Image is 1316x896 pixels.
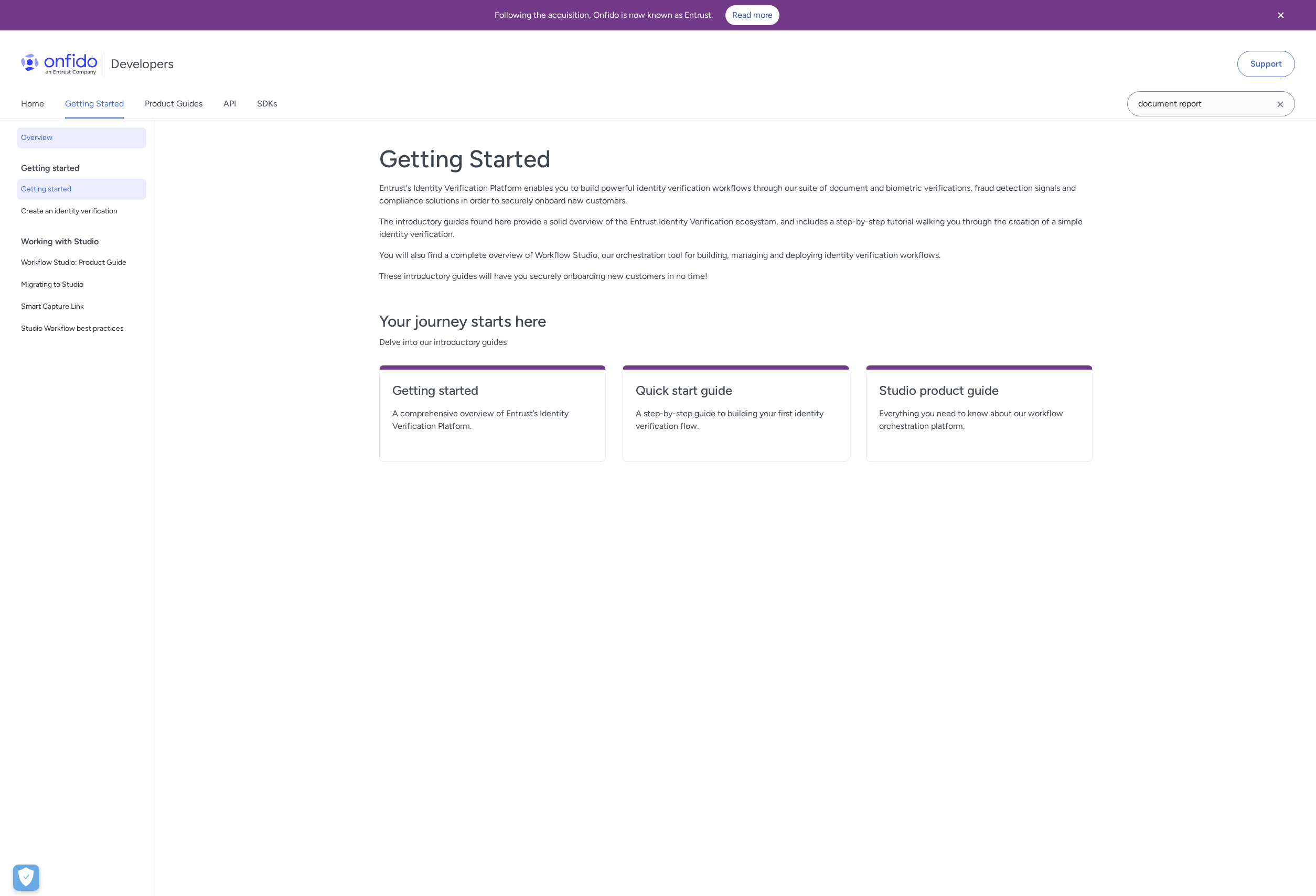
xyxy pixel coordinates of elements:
span: Migrating to Studio [21,278,142,291]
p: Entrust's Identity Verification Platform enables you to build powerful identity verification work... [379,182,1093,207]
a: Getting Started [65,89,124,118]
a: Getting started [17,179,146,200]
span: Studio Workflow best practices [21,322,142,335]
span: Overview [21,132,142,144]
span: Delve into our introductory guides [379,336,1093,349]
span: Everything you need to know about our workflow orchestration platform. [879,407,1079,433]
a: Studio product guide [879,382,1079,407]
span: Getting started [21,183,142,196]
div: Following the acquisition, Onfido is now known as Entrust. [13,5,1261,25]
div: Working with Studio [21,231,151,252]
p: You will also find a complete overview of Workflow Studio, our orchestration tool for building, m... [379,249,1093,262]
h4: Quick start guide [636,382,836,399]
h4: Studio product guide [879,382,1079,399]
p: The introductory guides found here provide a solid overview of the Entrust Identity Verification ... [379,215,1093,241]
a: Read more [725,5,779,25]
input: Onfido search input field [1127,91,1295,116]
a: Product Guides [145,89,202,118]
button: Open Preferences [13,865,39,891]
span: A step-by-step guide to building your first identity verification flow. [636,407,836,433]
img: Onfido Logo [21,53,98,74]
h1: Getting Started [379,144,1093,174]
button: Close banner [1261,2,1300,28]
a: Quick start guide [636,382,836,407]
span: A comprehensive overview of Entrust’s Identity Verification Platform. [392,407,593,433]
a: Migrating to Studio [17,274,146,295]
svg: Close banner [1275,9,1287,21]
a: Smart Capture Link [17,296,146,317]
h4: Getting started [392,382,593,399]
a: Overview [17,127,146,148]
a: Support [1237,51,1295,77]
a: Home [21,89,44,118]
a: Create an identity verification [17,201,146,222]
svg: Clear search field button [1274,98,1287,111]
span: Smart Capture Link [21,300,142,313]
a: Getting started [392,382,593,407]
a: SDKs [257,89,277,118]
span: Create an identity verification [21,205,142,218]
p: These introductory guides will have you securely onboarding new customers in no time! [379,270,1093,283]
span: Workflow Studio: Product Guide [21,256,142,269]
a: API [223,89,236,118]
div: Cookie Preferences [13,865,39,891]
h1: Developers [111,56,174,72]
a: Studio Workflow best practices [17,318,146,339]
a: Workflow Studio: Product Guide [17,252,146,273]
div: Getting started [21,158,151,179]
h3: Your journey starts here [379,311,1093,332]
